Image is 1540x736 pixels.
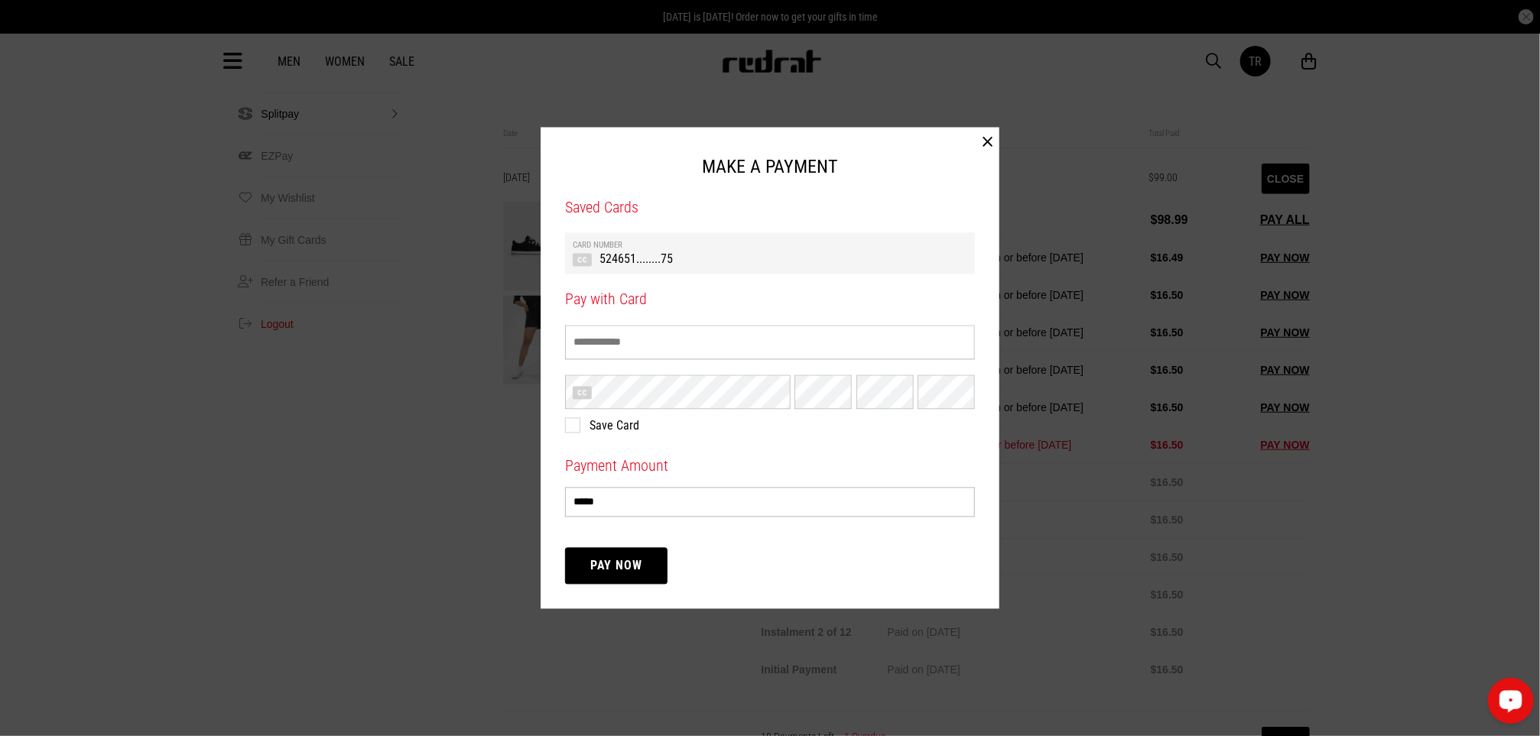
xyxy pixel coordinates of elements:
h2: MAKE A PAYMENT [565,151,975,182]
button: Pay Now [565,548,668,585]
iframe: LiveChat chat widget [1476,672,1540,736]
label: Save Card [565,418,960,433]
h3: Pay with Card [565,290,975,310]
h3: Payment Amount [565,456,975,476]
th: Card Number [573,241,967,251]
td: 524651........75 [573,251,967,267]
h3: Saved Cards [565,197,975,218]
